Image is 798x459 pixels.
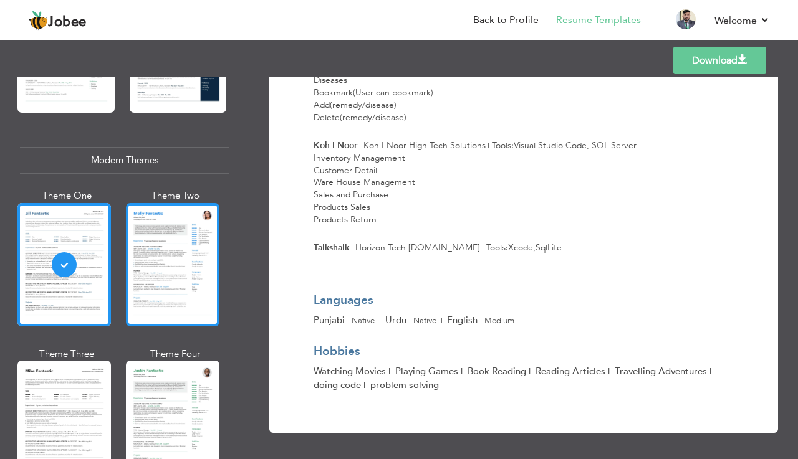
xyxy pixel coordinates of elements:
[128,189,222,202] div: Theme Two
[363,379,365,391] span: |
[408,315,436,326] span: - Native
[128,348,222,361] div: Theme Four
[395,365,468,377] span: Playing Games
[314,379,370,391] span: doing code
[473,13,539,27] a: Back to Profile
[529,365,531,377] span: |
[709,365,711,377] span: |
[468,365,536,377] span: Book Reading
[615,365,714,377] span: Travelling Adventures
[48,16,87,29] span: Jobee
[20,348,113,361] div: Theme Three
[608,365,610,377] span: |
[379,315,381,326] span: |
[351,242,480,253] span: | Horizon Tech [DOMAIN_NAME]
[359,140,486,151] span: | Koh I Noor High Tech Solutions
[676,9,696,29] img: Profile Img
[385,314,406,326] span: Urdu
[314,314,345,326] span: Punjabi
[314,242,349,253] span: Talkshalk
[314,140,357,151] span: Koh I Noor
[314,343,726,360] div: Hobbies
[314,62,734,124] div: Remedies Diseases Bookmark(User can bookmark) Add(remedy/disease) Delete(remedy/disease)
[20,147,229,174] div: Modern Themes
[28,11,48,31] img: jobee.io
[447,314,478,326] span: English
[556,13,641,27] a: Resume Templates
[314,292,726,309] div: Languages
[28,11,87,31] a: Jobee
[673,47,766,74] a: Download
[714,13,770,28] a: Welcome
[488,140,637,151] span: | Tools:
[388,365,390,377] span: |
[514,140,637,151] span: Visual Studio Code, SQL Server
[508,242,562,253] span: Xcode,SqlLite
[314,152,734,226] div: Inventory Management Customer Detail Ware House Management Sales and Purchase Products Sales Prod...
[314,365,395,377] span: Watching Movies
[461,365,463,377] span: |
[479,315,514,326] span: - Medium
[536,365,615,377] span: Reading Articles
[347,315,375,326] span: - Native
[370,379,439,391] span: problem solving
[20,189,113,202] div: Theme One
[441,315,443,326] span: |
[482,242,562,253] span: | Tools:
